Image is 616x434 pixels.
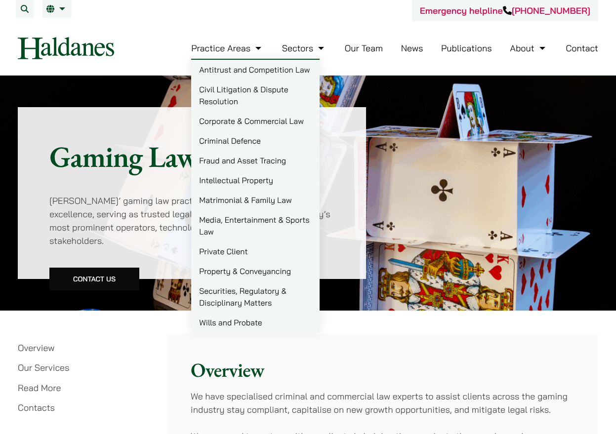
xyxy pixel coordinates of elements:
a: Property & Conveyancing [191,261,320,281]
p: [PERSON_NAME]’ gaming law practice has earned a reputation for excellence, serving as trusted leg... [49,194,334,247]
a: Criminal Defence [191,131,320,151]
a: Contacts [18,402,55,413]
a: News [401,42,423,54]
a: Practice Areas [191,42,264,54]
a: Contact [566,42,598,54]
a: Our Team [345,42,383,54]
a: Our Services [18,362,69,373]
a: Publications [441,42,492,54]
a: Private Client [191,241,320,261]
a: Corporate & Commercial Law [191,111,320,131]
a: Civil Litigation & Dispute Resolution [191,79,320,111]
a: Sectors [282,42,327,54]
a: Antitrust and Competition Law [191,60,320,79]
h1: Gaming Law [49,139,334,174]
a: About [510,42,547,54]
a: Fraud and Asset Tracing [191,151,320,170]
a: Overview [18,342,54,354]
a: Contact Us [49,268,139,290]
a: Emergency helpline[PHONE_NUMBER] [420,5,590,16]
a: Matrimonial & Family Law [191,190,320,210]
a: Wills and Probate [191,313,320,332]
a: EN [46,5,68,13]
h2: Overview [191,358,575,382]
a: Securities, Regulatory & Disciplinary Matters [191,281,320,313]
p: We have specialised criminal and commercial law experts to assist clients across the gaming indus... [191,390,575,416]
a: Intellectual Property [191,170,320,190]
img: Logo of Haldanes [18,37,114,59]
a: Media, Entertainment & Sports Law [191,210,320,241]
a: Read More [18,382,61,394]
